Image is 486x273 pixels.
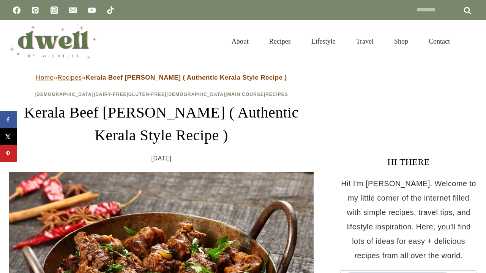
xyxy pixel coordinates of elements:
[259,28,301,55] a: Recipes
[128,92,165,97] a: Gluten-Free
[9,101,314,147] h1: Kerala Beef [PERSON_NAME] ( Authentic Kerala Style Recipe )
[227,92,264,97] a: Main Course
[36,74,54,81] a: Home
[265,92,288,97] a: Recipes
[151,153,172,164] time: [DATE]
[95,92,126,97] a: Dairy-Free
[384,28,418,55] a: Shop
[9,3,24,18] a: Facebook
[301,28,346,55] a: Lifestyle
[221,28,259,55] a: About
[35,92,94,97] a: [DEMOGRAPHIC_DATA]
[418,28,460,55] a: Contact
[47,3,62,18] a: Instagram
[340,176,477,263] p: Hi! I'm [PERSON_NAME]. Welcome to my little corner of the internet filled with simple recipes, tr...
[35,92,288,97] span: | | | | |
[346,28,384,55] a: Travel
[57,74,82,81] a: Recipes
[85,74,287,81] strong: Kerala Beef [PERSON_NAME] ( Authentic Kerala Style Recipe )
[103,3,118,18] a: TikTok
[464,35,477,48] button: View Search Form
[9,24,96,59] img: DWELL by michelle
[28,3,43,18] a: Pinterest
[166,92,226,97] a: [DEMOGRAPHIC_DATA]
[84,3,99,18] a: YouTube
[340,155,477,169] h3: HI THERE
[65,3,80,18] a: Email
[36,74,287,81] span: » »
[221,28,460,55] nav: Primary Navigation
